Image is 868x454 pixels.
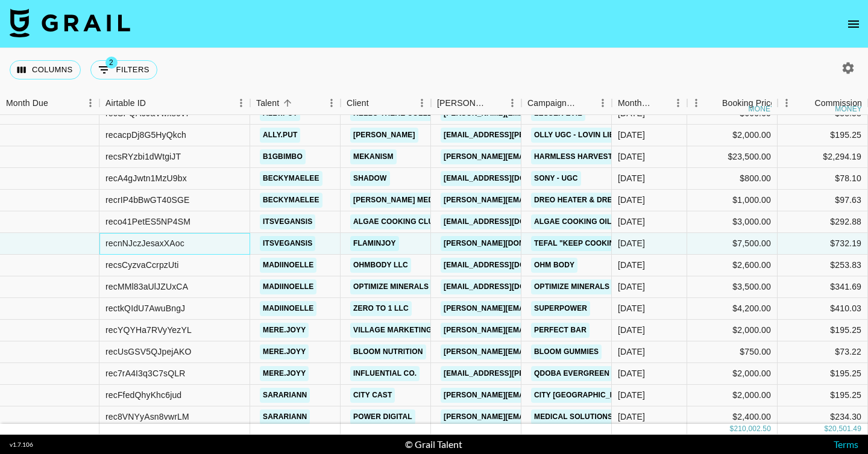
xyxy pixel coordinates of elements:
a: Sony - UGC [531,171,581,186]
div: $410.03 [778,298,868,320]
button: Menu [232,94,250,112]
div: Commission [814,92,862,115]
div: $195.25 [778,125,868,146]
a: Influential Co. [350,366,420,381]
a: ally.put [260,128,300,143]
a: sarariann [260,388,310,403]
div: Oct '25 [618,194,645,206]
a: madiinoelle [260,258,316,273]
a: Qdoba Evergreen Campaign 1 of 8 [531,366,679,381]
div: Oct '25 [618,367,645,379]
div: recMMl83aUlJZUxCA [105,281,188,293]
button: Sort [146,95,163,111]
div: $195.25 [778,363,868,385]
a: [PERSON_NAME][EMAIL_ADDRESS][DOMAIN_NAME] [441,193,637,208]
div: $732.19 [778,233,868,255]
div: Campaign (Type) [521,92,612,115]
a: Perfect Bar [531,323,590,338]
div: $ [824,424,828,434]
div: $253.83 [778,255,868,276]
div: $2,400.00 [687,406,778,428]
a: itsvegansis [260,214,315,229]
div: rec7rA4I3q3C7sQLR [105,367,186,379]
div: $2,000.00 [687,363,778,385]
div: Month Due [618,92,652,115]
a: [PERSON_NAME][EMAIL_ADDRESS][DOMAIN_NAME] [441,344,637,359]
a: mere.joyy [260,344,309,359]
a: Optimize Minerals | September [531,279,665,294]
div: $73.22 [778,341,868,363]
div: $292.88 [778,211,868,233]
div: $3,500.00 [687,276,778,298]
a: sarariann [260,409,310,424]
div: $4,200.00 [687,298,778,320]
a: Medical Solutions [531,409,615,424]
a: Zero to 1 LLC [350,301,412,316]
div: $234.30 [778,406,868,428]
a: [PERSON_NAME][EMAIL_ADDRESS][DOMAIN_NAME] [441,323,637,338]
a: Superpower [531,301,590,316]
a: Dreo Heater & Dreo Humidifier​ [531,193,666,208]
div: Airtable ID [99,92,250,115]
button: Menu [503,94,521,112]
div: v 1.7.106 [10,441,33,449]
div: Booker [431,92,521,115]
div: [PERSON_NAME] [437,92,486,115]
div: rec8VNYyAsn8vwrLM [105,411,189,423]
button: Sort [797,95,814,111]
div: Oct '25 [618,324,645,336]
div: Month Due [612,92,687,115]
a: [EMAIL_ADDRESS][DOMAIN_NAME] [441,171,576,186]
div: Oct '25 [618,346,645,358]
a: Village Marketing [350,323,435,338]
button: Menu [669,94,687,112]
div: Month Due [6,92,48,115]
a: [PERSON_NAME] Media [350,193,444,208]
div: Campaign (Type) [527,92,577,115]
div: recUsGSV5QJpejAKO [105,346,192,358]
button: Select columns [10,60,81,79]
a: beckymaelee [260,193,322,208]
div: Oct '25 [618,411,645,423]
div: $97.63 [778,190,868,211]
div: recsRYzbi1dWtgiJT [105,151,181,163]
div: money [749,105,776,113]
a: beckymaelee [260,171,322,186]
a: SHADOW [350,171,390,186]
div: Airtable ID [105,92,146,115]
a: [EMAIL_ADDRESS][PERSON_NAME][DOMAIN_NAME] [441,366,637,381]
a: Flaminjoy [350,236,399,251]
div: Oct '25 [618,259,645,271]
div: $195.25 [778,320,868,341]
a: [EMAIL_ADDRESS][PERSON_NAME][DOMAIN_NAME] [441,128,637,143]
div: 210,002.50 [734,424,771,434]
div: Oct '25 [618,281,645,293]
a: mere.joyy [260,366,309,381]
div: 20,501.49 [828,424,861,434]
div: recA4gJwtn1MzU9bx [105,172,187,184]
a: [EMAIL_ADDRESS][DOMAIN_NAME] [441,214,576,229]
div: $2,000.00 [687,125,778,146]
div: recsCyzvaCcrpzUti [105,259,179,271]
a: OhmBody LLC [350,258,411,273]
div: $2,000.00 [687,385,778,406]
a: b1gbimbo [260,149,306,164]
button: Menu [687,94,705,112]
div: $800.00 [687,168,778,190]
a: [EMAIL_ADDRESS][DOMAIN_NAME] [441,258,576,273]
a: Mekanism [350,149,397,164]
div: $1,000.00 [687,190,778,211]
div: $78.10 [778,168,868,190]
div: $7,500.00 [687,233,778,255]
a: Olly UGC - Lovin Libido [531,128,631,143]
button: Sort [279,95,296,111]
div: Oct '25 [618,129,645,141]
span: 2 [105,57,118,69]
div: reco41PetES5NP4SM [105,216,190,228]
a: Power Digital [350,409,415,424]
button: Sort [652,95,669,111]
a: Bloom Gummies [531,344,602,359]
div: recFfedQhyKhc6jud [105,389,181,401]
button: Menu [322,94,341,112]
a: Algae Cooking Oil - Ongoing - October [531,214,700,229]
